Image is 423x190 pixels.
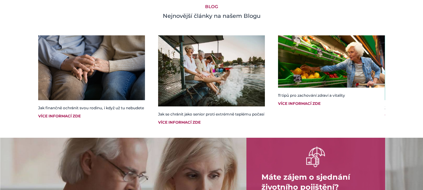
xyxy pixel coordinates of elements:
[38,35,145,124] a: Jak finančně ochránit svou rodinu, i když už tu nebudeteVíce informací zde
[38,105,145,111] h6: Jak finančně ochránit svou rodinu, i když už tu nebudete
[158,120,265,125] div: Více informací zde
[306,146,325,167] img: ruka držící deštník bilá ikona
[38,12,385,20] h4: Nejnovější články na našem Blogu
[278,93,385,98] h6: 11 tipů pro zachování zdraví a vitality
[38,113,145,119] div: Více informací zde
[278,35,385,111] a: 11 tipů pro zachování zdraví a vitalityVíce informací zde
[278,101,385,106] div: Více informací zde
[158,111,265,117] h6: Jak se chránit jako senior proti extrémně teplému počasí
[38,4,385,9] h5: BLOG
[158,35,265,130] a: Senioři v léte vedle vody.Jak se chránit jako senior proti extrémně teplému počasíVíce informací zde
[158,35,265,106] img: Senioři v léte vedle vody.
